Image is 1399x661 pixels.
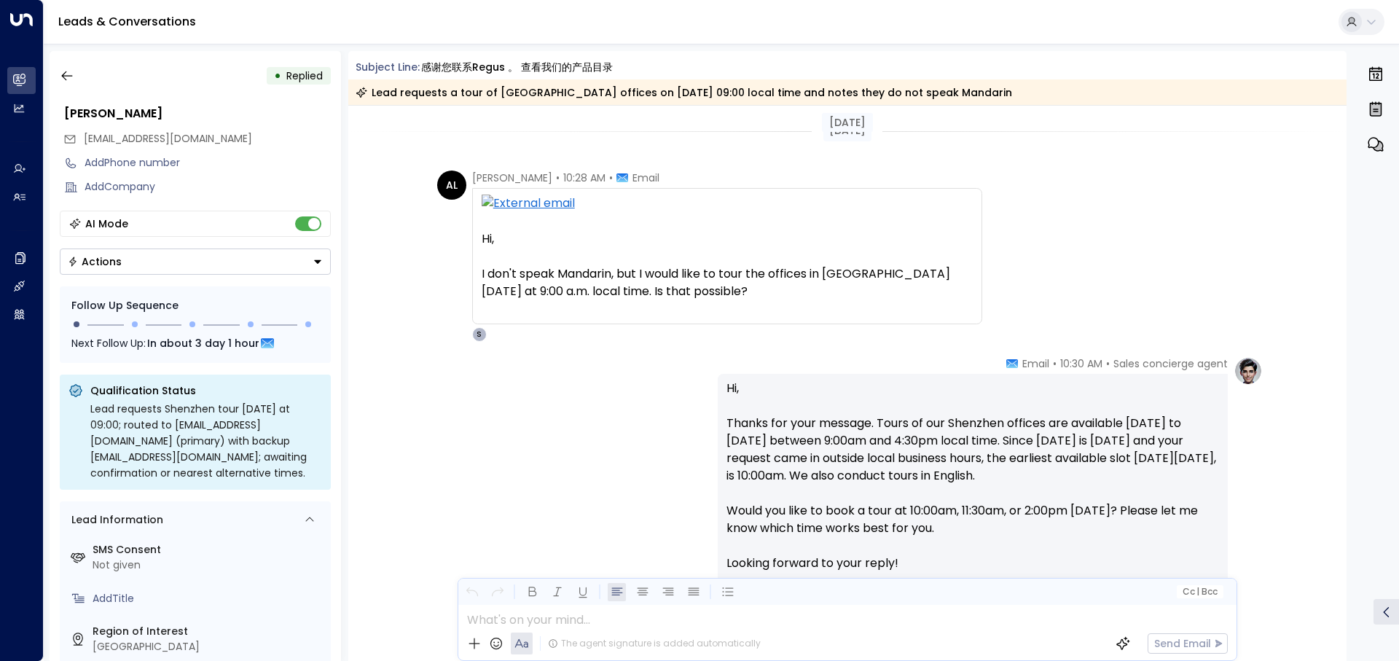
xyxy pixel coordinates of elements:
span: [PERSON_NAME] [472,171,552,185]
div: S [472,327,487,342]
span: Sales concierge agent [1113,356,1228,371]
div: Actions [68,255,122,268]
span: • [609,171,613,185]
span: | [1196,587,1199,597]
div: Lead requests Shenzhen tour [DATE] at 09:00; routed to [EMAIL_ADDRESS][DOMAIN_NAME] (primary) wit... [90,401,322,481]
span: [EMAIL_ADDRESS][DOMAIN_NAME] [84,131,252,146]
span: • [1106,356,1110,371]
span: • [1053,356,1057,371]
button: Redo [488,583,506,601]
div: [GEOGRAPHIC_DATA] [93,639,325,654]
div: Next Follow Up: [71,335,319,351]
span: Replied [286,69,323,83]
button: Cc|Bcc [1176,585,1223,599]
span: 10:30 AM [1060,356,1102,371]
span: In about 3 day 1 hour [147,335,259,351]
div: Not given [93,558,325,573]
div: AI Mode [85,216,128,231]
div: AL [437,171,466,200]
span: Subject Line: [356,60,420,74]
div: Hi, [482,230,973,300]
div: Button group with a nested menu [60,249,331,275]
div: [DATE] [822,113,873,132]
a: Leads & Conversations [58,13,196,30]
div: AddTitle [93,591,325,606]
div: I don't speak Mandarin, but I would like to tour the offices in [GEOGRAPHIC_DATA] [DATE] at 9:00 ... [482,265,973,300]
span: Email [1022,356,1049,371]
div: • [274,63,281,89]
button: Actions [60,249,331,275]
label: SMS Consent [93,542,325,558]
span: 10:28 AM [563,171,606,185]
div: AddCompany [85,179,331,195]
span: Cc Bcc [1182,587,1217,597]
span: Email [632,171,659,185]
p: Hi, Thanks for your message. Tours of our Shenzhen offices are available [DATE] to [DATE] between... [726,380,1219,590]
img: External email [482,195,973,213]
span: • [556,171,560,185]
img: profile-logo.png [1234,356,1263,386]
button: Undo [463,583,481,601]
div: 感谢您联系Regus 。 查看我们的产品目录 [421,60,613,75]
label: Region of Interest [93,624,325,639]
div: Lead Information [66,512,163,528]
div: Lead requests a tour of [GEOGRAPHIC_DATA] offices on [DATE] 09:00 local time and notes they do no... [356,85,1012,100]
div: AddPhone number [85,155,331,171]
div: The agent signature is added automatically [548,637,761,650]
span: ajmenton8@gmail.com [84,131,252,146]
div: [PERSON_NAME] [64,105,331,122]
p: Qualification Status [90,383,322,398]
div: Follow Up Sequence [71,298,319,313]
